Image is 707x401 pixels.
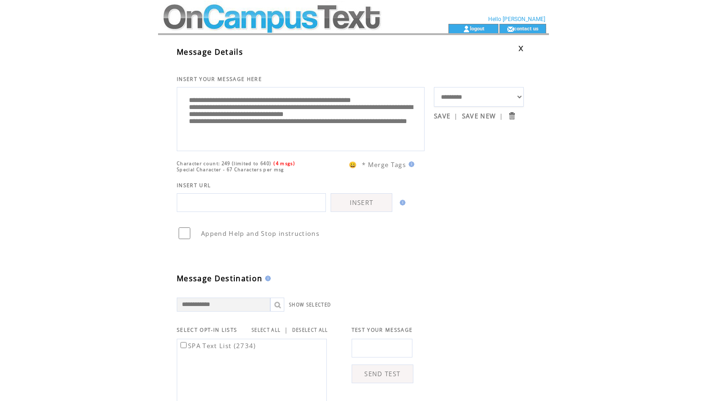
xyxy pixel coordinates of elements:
[177,327,237,333] span: SELECT OPT-IN LISTS
[499,112,503,120] span: |
[274,160,295,167] span: (4 msgs)
[352,327,413,333] span: TEST YOUR MESSAGE
[514,25,539,31] a: contact us
[507,25,514,33] img: contact_us_icon.gif
[177,182,211,189] span: INSERT URL
[331,193,392,212] a: INSERT
[177,47,243,57] span: Message Details
[177,167,284,173] span: Special Character - 67 Characters per msg
[262,276,271,281] img: help.gif
[177,160,271,167] span: Character count: 249 (limited to 640)
[507,111,516,120] input: Submit
[462,112,496,120] a: SAVE NEW
[406,161,414,167] img: help.gif
[289,302,331,308] a: SHOW SELECTED
[454,112,458,120] span: |
[180,342,187,348] input: SPA Text List (2734)
[434,112,450,120] a: SAVE
[177,273,262,284] span: Message Destination
[179,342,256,350] label: SPA Text List (2734)
[488,16,545,22] span: Hello [PERSON_NAME]
[284,326,288,334] span: |
[470,25,484,31] a: logout
[349,160,357,169] span: 😀
[352,365,413,383] a: SEND TEST
[292,327,328,333] a: DESELECT ALL
[397,200,405,205] img: help.gif
[362,160,406,169] span: * Merge Tags
[201,229,319,238] span: Append Help and Stop instructions
[463,25,470,33] img: account_icon.gif
[177,76,262,82] span: INSERT YOUR MESSAGE HERE
[252,327,281,333] a: SELECT ALL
